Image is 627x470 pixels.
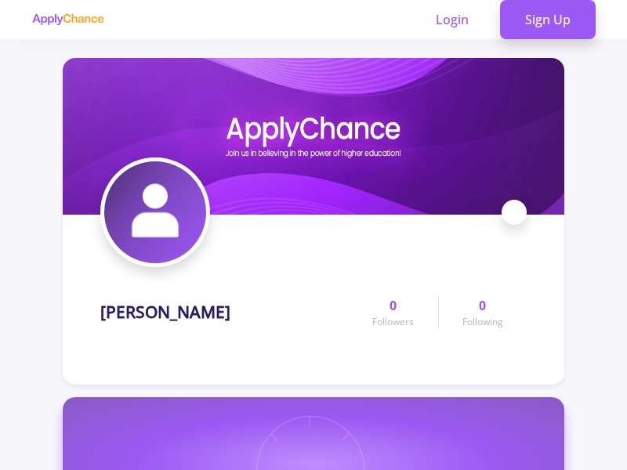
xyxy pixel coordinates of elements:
img: Iraj Kianfard avatar [104,161,206,263]
a: 0Following [438,296,527,329]
span: Following [462,315,503,329]
span: 0 [479,296,486,315]
img: applychance logo text only [31,13,104,26]
span: 0 [390,296,397,315]
img: Iraj Kianfard cover image [63,58,564,215]
span: Followers [372,315,414,329]
a: 0Followers [349,296,437,329]
h1: [PERSON_NAME] [100,302,230,322]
